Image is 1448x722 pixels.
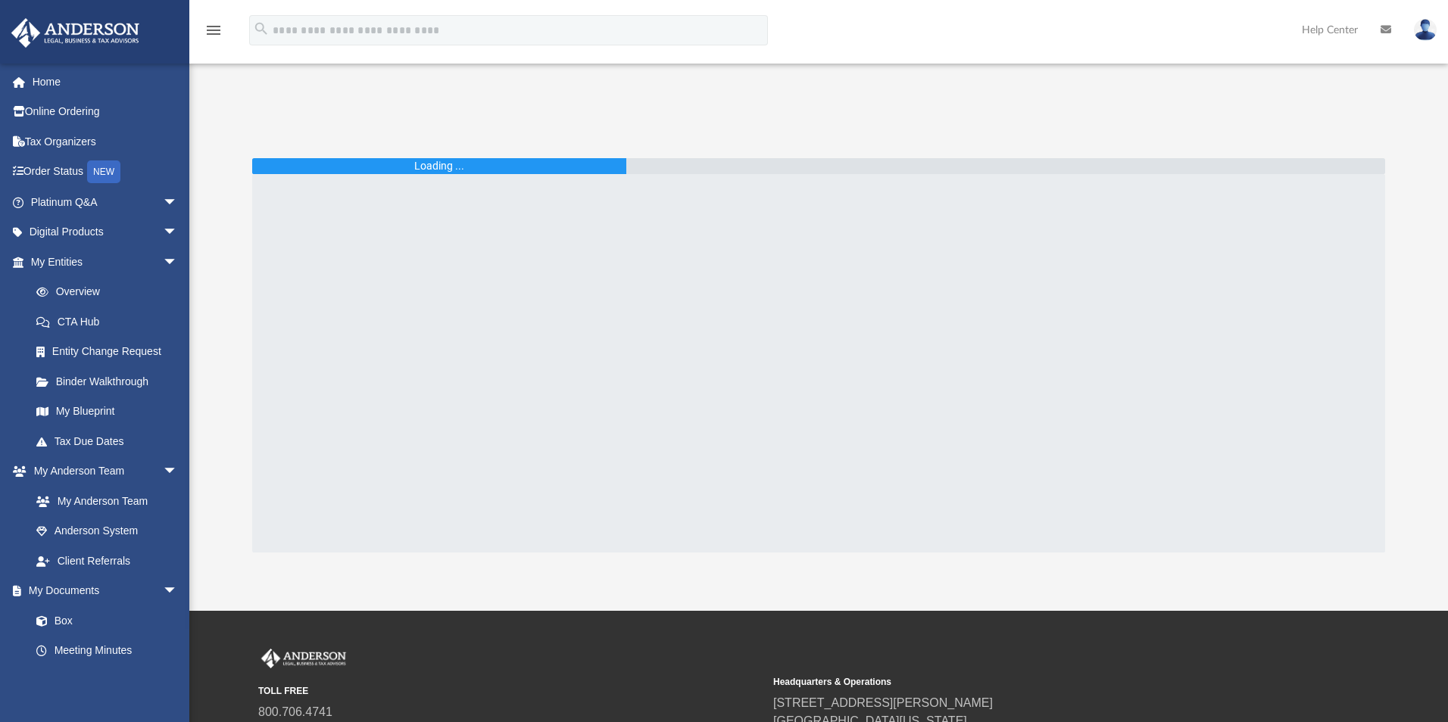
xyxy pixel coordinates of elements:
span: arrow_drop_down [163,187,193,218]
a: Tax Organizers [11,126,201,157]
a: Online Ordering [11,97,201,127]
i: search [253,20,270,37]
a: Forms Library [21,665,186,696]
a: Box [21,605,186,636]
a: Meeting Minutes [21,636,193,666]
span: arrow_drop_down [163,247,193,278]
a: [STREET_ADDRESS][PERSON_NAME] [773,696,993,709]
a: My Entitiesarrow_drop_down [11,247,201,277]
a: Client Referrals [21,546,193,576]
a: Platinum Q&Aarrow_drop_down [11,187,201,217]
a: My Blueprint [21,397,193,427]
small: Headquarters & Operations [773,675,1278,689]
a: 800.706.4741 [258,705,332,718]
img: User Pic [1414,19,1437,41]
a: Digital Productsarrow_drop_down [11,217,201,247]
span: arrow_drop_down [163,456,193,487]
a: Binder Walkthrough [21,366,201,397]
a: My Anderson Teamarrow_drop_down [11,456,193,487]
a: My Documentsarrow_drop_down [11,576,193,606]
a: Order StatusNEW [11,157,201,188]
img: Anderson Advisors Platinum Portal [7,18,144,48]
a: Tax Due Dates [21,426,201,456]
i: menu [204,21,223,39]
small: TOLL FREE [258,684,763,698]
a: Entity Change Request [21,337,201,367]
span: arrow_drop_down [163,576,193,607]
div: NEW [87,160,120,183]
a: Home [11,67,201,97]
div: Loading ... [414,158,464,174]
img: Anderson Advisors Platinum Portal [258,649,349,668]
a: My Anderson Team [21,486,186,516]
a: menu [204,29,223,39]
a: Anderson System [21,516,193,546]
a: CTA Hub [21,307,201,337]
a: Overview [21,277,201,307]
span: arrow_drop_down [163,217,193,248]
